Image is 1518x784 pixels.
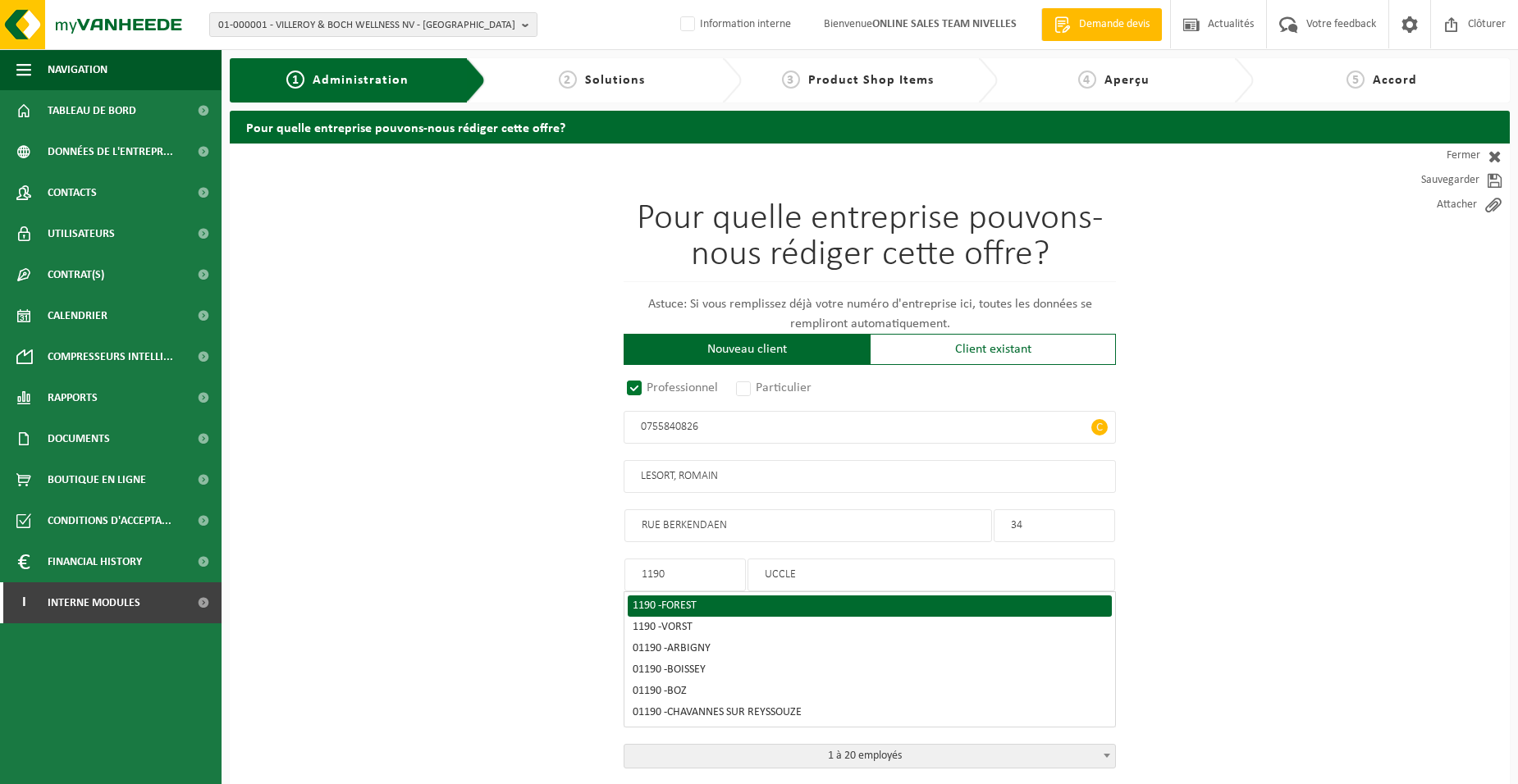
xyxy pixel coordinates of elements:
span: Aperçu [1104,74,1150,87]
span: Administration [313,74,409,87]
button: 01-000001 - VILLEROY & BOCH WELLNESS NV - [GEOGRAPHIC_DATA] [209,12,537,37]
span: Compresseurs intelli... [48,336,173,377]
span: Navigation [48,49,107,90]
span: VORST [661,621,693,633]
div: Nouveau client [624,334,870,365]
span: Rapports [48,377,98,418]
span: Solutions [585,74,645,87]
a: Demande devis [1041,8,1162,41]
span: 4 [1078,71,1096,89]
span: Documents [48,418,110,459]
strong: ONLINE SALES TEAM NIVELLES [872,18,1017,30]
a: Sauvegarder [1362,168,1510,193]
h1: Pour quelle entreprise pouvons-nous rédiger cette offre? [624,201,1116,282]
span: Boutique en ligne [48,459,146,500]
div: 01190 - [633,686,1107,697]
a: Fermer [1362,144,1510,168]
span: Accord [1373,74,1417,87]
span: Conditions d'accepta... [48,500,171,541]
span: Demande devis [1075,16,1154,33]
a: 1Administration [242,71,453,90]
div: 01190 - [633,643,1107,654]
span: Calendrier [48,295,107,336]
span: FOREST [661,599,697,612]
span: ARBIGNY [667,642,711,654]
input: Numéro d'entreprise [624,411,1116,444]
a: 4Aperçu [1006,71,1221,90]
span: 1 à 20 employés [624,745,1115,768]
label: Professionnel [624,376,723,399]
input: code postal [624,558,746,591]
span: Interne modules [48,582,140,623]
div: 1190 - [633,600,1107,612]
input: Nom [624,460,1116,493]
h2: Pour quelle entreprise pouvons-nous rédiger cette offre? [230,111,1510,143]
span: Utilisateurs [48,213,115,254]
a: 5Accord [1262,71,1502,90]
span: Contrat(s) [48,254,104,295]
span: I [16,582,31,623]
div: 01190 - [633,664,1107,676]
span: Données de l'entrepr... [48,131,173,172]
span: 2 [559,71,577,89]
p: Astuce: Si vous remplissez déjà votre numéro d'entreprise ici, toutes les données se rempliront a... [624,294,1116,334]
span: Financial History [48,541,142,582]
label: Particulier [733,376,816,399]
span: Tableau de bord [48,90,136,131]
span: BOISSEY [667,663,706,676]
a: 3Product Shop Items [750,71,965,90]
span: C [1091,419,1108,435]
input: Rue [624,509,992,542]
span: BOZ [667,685,687,697]
label: Information interne [677,12,791,37]
span: 3 [782,71,800,89]
a: 2Solutions [494,71,709,90]
input: Numéro [994,509,1115,542]
span: 5 [1347,71,1365,89]
span: CHAVANNES SUR REYSSOUZE [667,706,802,718]
input: Ville [748,558,1115,591]
div: 1190 - [633,622,1107,633]
a: Attacher [1362,193,1510,217]
div: Client existant [870,334,1116,365]
span: Product Shop Items [808,74,934,87]
span: 1 à 20 employés [624,744,1116,768]
span: 01-000001 - VILLEROY & BOCH WELLNESS NV - [GEOGRAPHIC_DATA] [218,13,515,38]
span: 1 [286,71,304,89]
div: 01190 - [633,707,1107,718]
span: Contacts [48,172,97,213]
